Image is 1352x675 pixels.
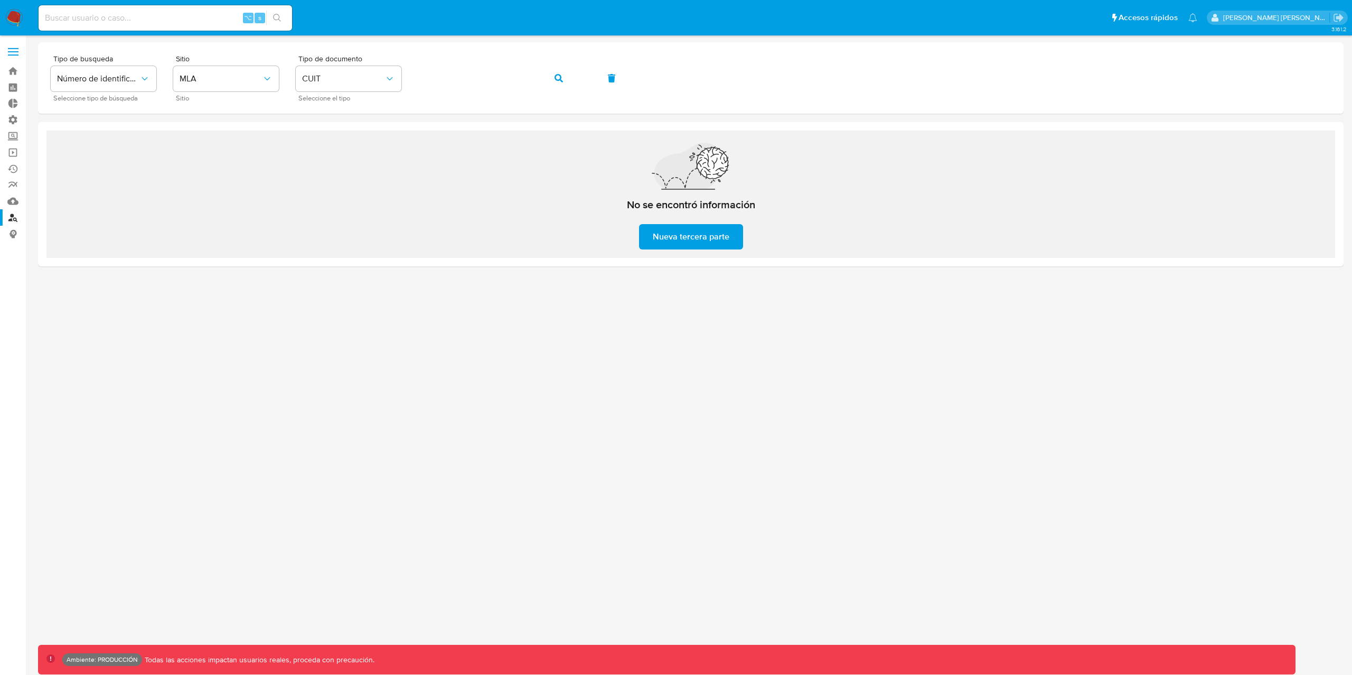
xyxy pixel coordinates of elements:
a: Notificaciones [1188,13,1197,22]
span: Accesos rápidos [1119,12,1178,23]
span: s [258,13,261,23]
p: Todas las acciones impactan usuarios reales, proceda con precaución. [142,655,374,665]
p: Ambiente: PRODUCCIÓN [67,658,138,662]
a: Salir [1333,12,1344,23]
input: Buscar usuario o caso... [39,11,292,25]
span: ⌥ [244,13,252,23]
p: leidy.martinez@mercadolibre.com.co [1223,13,1330,23]
button: search-icon [266,11,288,25]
